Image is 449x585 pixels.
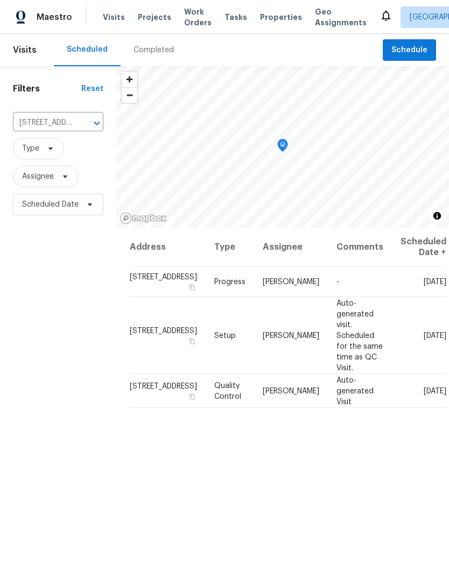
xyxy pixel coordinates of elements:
[434,210,440,222] span: Toggle attribution
[315,6,367,28] span: Geo Assignments
[13,38,37,62] span: Visits
[263,332,319,339] span: [PERSON_NAME]
[391,44,427,57] span: Schedule
[214,278,245,286] span: Progress
[392,228,447,267] th: Scheduled Date ↑
[424,278,446,286] span: [DATE]
[184,6,212,28] span: Work Orders
[134,45,174,55] div: Completed
[424,332,446,339] span: [DATE]
[277,139,288,156] div: Map marker
[89,116,104,131] button: Open
[224,13,247,21] span: Tasks
[67,44,108,55] div: Scheduled
[130,273,197,281] span: [STREET_ADDRESS]
[13,83,81,94] h1: Filters
[336,299,383,371] span: Auto-generated visit. Scheduled for the same time as QC Visit.
[122,88,137,103] span: Zoom out
[122,87,137,103] button: Zoom out
[13,115,73,131] input: Search for an address...
[22,199,79,210] span: Scheduled Date
[336,278,339,286] span: -
[130,382,197,390] span: [STREET_ADDRESS]
[138,12,171,23] span: Projects
[214,382,241,400] span: Quality Control
[120,212,167,224] a: Mapbox homepage
[129,228,206,267] th: Address
[214,332,236,339] span: Setup
[328,228,392,267] th: Comments
[260,12,302,23] span: Properties
[81,83,103,94] div: Reset
[37,12,72,23] span: Maestro
[22,143,39,154] span: Type
[187,391,197,401] button: Copy Address
[122,72,137,87] button: Zoom in
[187,336,197,346] button: Copy Address
[254,228,328,267] th: Assignee
[336,376,374,405] span: Auto-generated Visit
[206,228,254,267] th: Type
[263,278,319,286] span: [PERSON_NAME]
[22,171,54,182] span: Assignee
[187,283,197,292] button: Copy Address
[130,327,197,334] span: [STREET_ADDRESS]
[103,12,125,23] span: Visits
[263,387,319,394] span: [PERSON_NAME]
[424,387,446,394] span: [DATE]
[431,209,444,222] button: Toggle attribution
[383,39,436,61] button: Schedule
